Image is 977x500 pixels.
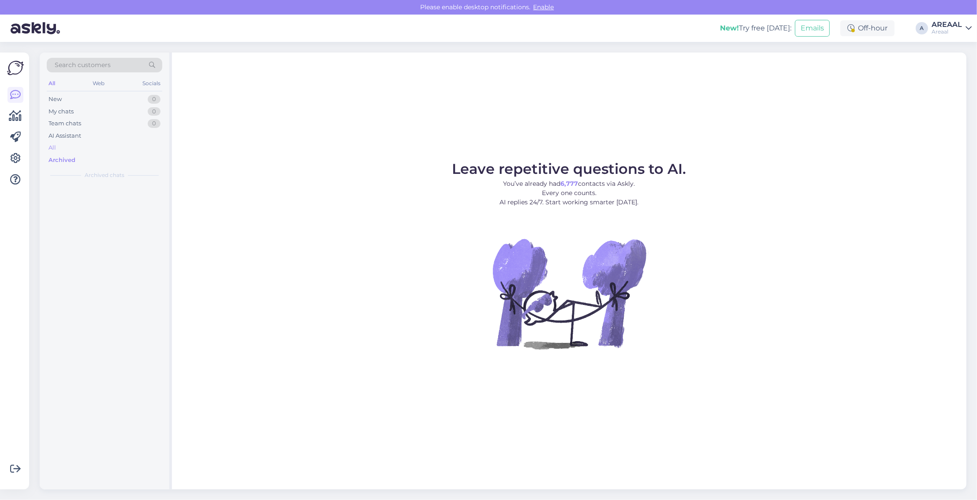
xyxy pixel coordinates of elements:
div: Web [91,78,107,89]
div: 0 [148,119,160,128]
img: No Chat active [490,214,649,373]
div: AI Assistant [48,132,81,140]
span: Leave repetitive questions to AI. [452,160,686,177]
div: 0 [148,107,160,116]
span: Archived chats [85,171,124,179]
div: My chats [48,107,74,116]
b: 6,777 [561,180,578,188]
span: Search customers [55,60,111,70]
div: Off-hour [840,20,895,36]
p: You’ve already had contacts via Askly. Every one counts. AI replies 24/7. Start working smarter [... [452,179,686,207]
div: New [48,95,62,104]
div: Socials [141,78,162,89]
div: Areaal [932,28,962,35]
div: Archived [48,156,75,165]
b: New! [720,24,739,32]
a: AREAALAreaal [932,21,972,35]
img: Askly Logo [7,60,24,76]
div: All [48,143,56,152]
span: Enable [531,3,557,11]
div: A [916,22,928,34]
div: Team chats [48,119,81,128]
div: Try free [DATE]: [720,23,791,34]
div: 0 [148,95,160,104]
button: Emails [795,20,830,37]
div: All [47,78,57,89]
div: AREAAL [932,21,962,28]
